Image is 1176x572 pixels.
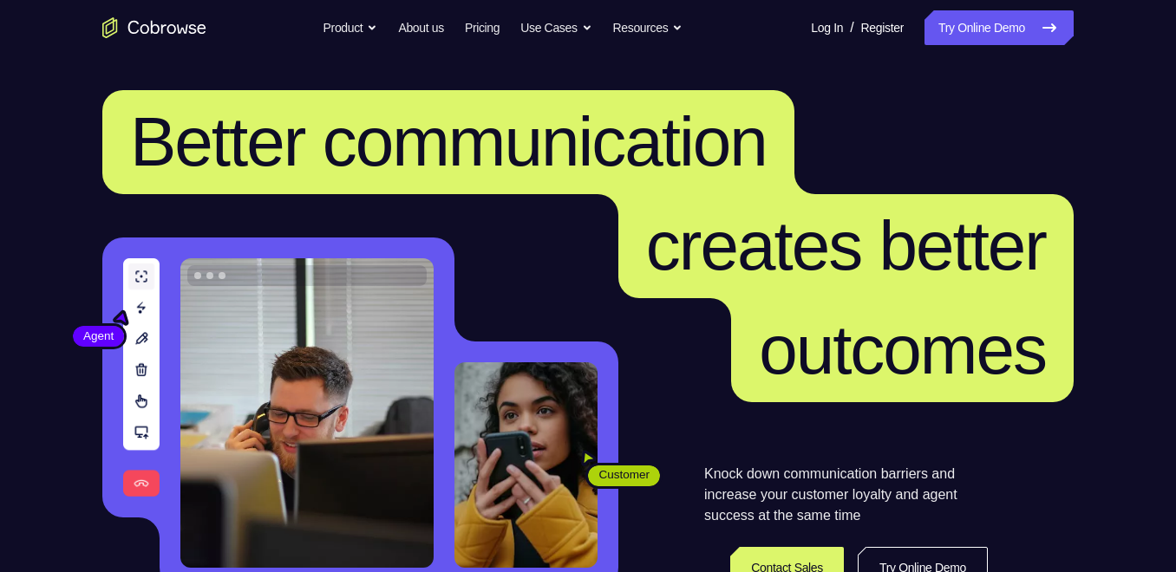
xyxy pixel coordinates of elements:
a: About us [398,10,443,45]
span: creates better [646,207,1046,284]
button: Use Cases [520,10,591,45]
p: Knock down communication barriers and increase your customer loyalty and agent success at the sam... [704,464,988,526]
a: Pricing [465,10,500,45]
img: A customer holding their phone [454,362,598,568]
a: Log In [811,10,843,45]
button: Product [323,10,378,45]
button: Resources [613,10,683,45]
span: Better communication [130,103,767,180]
a: Go to the home page [102,17,206,38]
a: Register [861,10,904,45]
img: A customer support agent talking on the phone [180,258,434,568]
a: Try Online Demo [924,10,1074,45]
span: / [850,17,853,38]
span: outcomes [759,311,1046,388]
